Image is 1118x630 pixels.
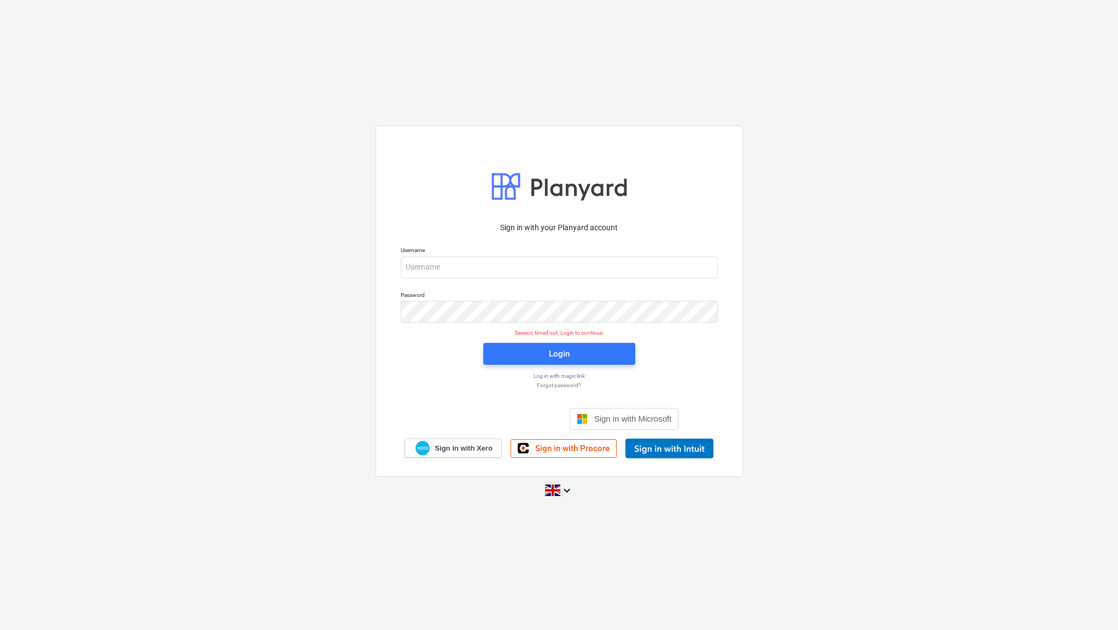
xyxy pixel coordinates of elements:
[1063,577,1118,630] div: Widget de chat
[395,382,723,389] a: Forgot password?
[535,444,610,453] span: Sign in with Procore
[549,347,570,361] div: Login
[560,484,573,497] i: keyboard_arrow_down
[577,413,588,424] img: Microsoft logo
[405,439,502,458] a: Sign in with Xero
[511,439,617,458] a: Sign in with Procore
[483,343,635,365] button: Login
[395,372,723,380] a: Log in with magic link
[401,291,718,301] p: Password
[435,444,492,453] span: Sign in with Xero
[434,407,566,431] iframe: Sign in with Google Button
[401,247,718,256] p: Username
[415,441,430,456] img: Xero logo
[594,414,672,423] span: Sign in with Microsoft
[1063,577,1118,630] iframe: Chat Widget
[401,256,718,278] input: Username
[394,329,724,336] p: Session timed out. Login to continue.
[401,222,718,234] p: Sign in with your Planyard account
